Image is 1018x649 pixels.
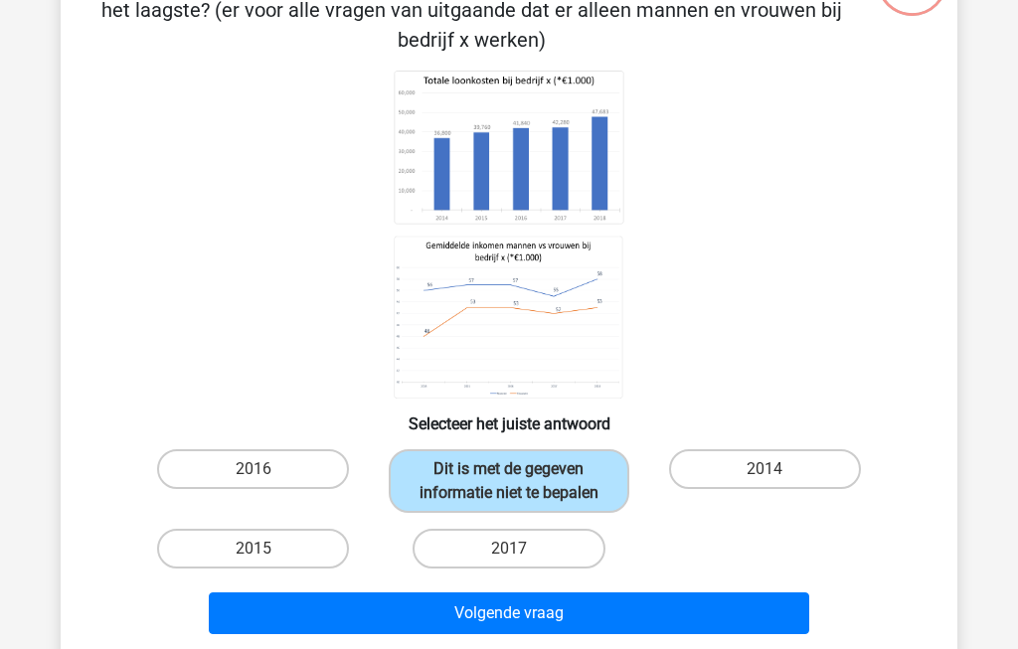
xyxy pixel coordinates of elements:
[669,449,861,489] label: 2014
[92,399,926,433] h6: Selecteer het juiste antwoord
[413,529,604,568] label: 2017
[389,449,628,513] label: Dit is met de gegeven informatie niet te bepalen
[209,592,810,634] button: Volgende vraag
[157,449,349,489] label: 2016
[157,529,349,568] label: 2015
